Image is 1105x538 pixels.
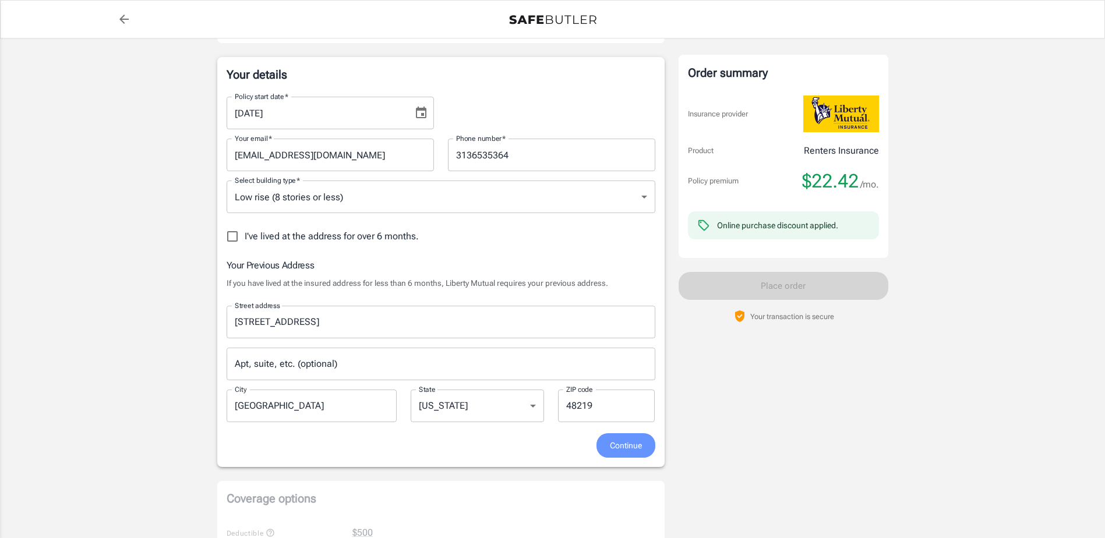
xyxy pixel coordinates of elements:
[448,139,655,171] input: Enter number
[112,8,136,31] a: back to quotes
[227,66,655,83] p: Your details
[688,64,879,82] div: Order summary
[750,311,834,322] p: Your transaction is secure
[227,139,434,171] input: Enter email
[802,169,859,193] span: $22.42
[610,438,642,453] span: Continue
[509,15,596,24] img: Back to quotes
[227,277,655,289] p: If you have lived at the insured address for less than 6 months, Liberty Mutual requires your pre...
[566,384,593,394] label: ZIP code
[596,433,655,458] button: Continue
[804,144,879,158] p: Renters Insurance
[227,97,405,129] input: MM/DD/YYYY
[717,220,838,231] div: Online purchase discount applied.
[860,176,879,193] span: /mo.
[235,175,300,185] label: Select building type
[235,133,272,143] label: Your email
[688,108,748,120] p: Insurance provider
[803,95,879,132] img: Liberty Mutual
[409,101,433,125] button: Choose date, selected date is Oct 4, 2025
[419,384,436,394] label: State
[235,300,280,310] label: Street address
[235,91,288,101] label: Policy start date
[227,258,655,272] h6: Your Previous Address
[456,133,506,143] label: Phone number
[245,229,419,243] span: I've lived at the address for over 6 months.
[227,180,655,213] div: Low rise (8 stories or less)
[688,175,739,187] p: Policy premium
[688,145,714,157] p: Product
[235,384,246,394] label: City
